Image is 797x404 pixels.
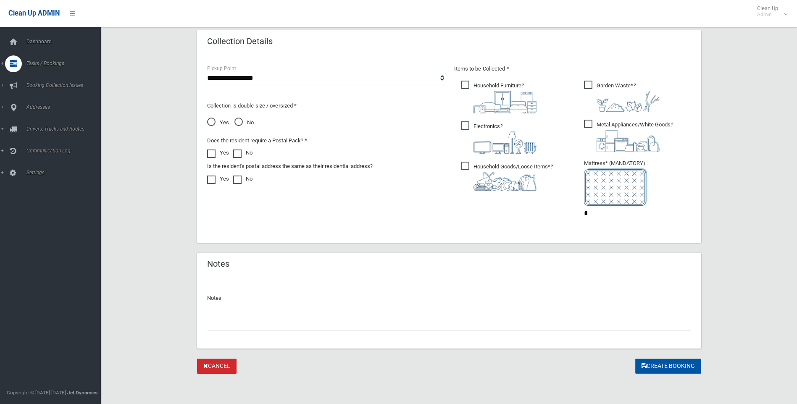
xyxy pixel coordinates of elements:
i: ? [473,163,553,191]
span: Booking Collection Issues [24,82,107,88]
img: 36c1b0289cb1767239cdd3de9e694f19.png [597,130,660,152]
p: Notes [207,293,691,303]
label: No [233,174,253,184]
p: Items to be Collected * [454,64,691,74]
span: Copyright © [DATE]-[DATE] [7,390,66,396]
p: Collection is double size / oversized * [207,101,444,111]
label: No [233,148,253,158]
span: Dashboard [24,39,107,45]
img: aa9efdbe659d29b613fca23ba79d85cb.png [473,91,537,113]
span: Drivers, Trucks and Routes [24,126,107,132]
strong: Jet Dynamics [67,390,97,396]
button: Create Booking [635,359,701,374]
span: No [234,118,254,128]
span: Addresses [24,104,107,110]
i: ? [597,82,660,112]
header: Notes [197,256,239,272]
small: Admin [757,11,778,18]
span: Clean Up ADMIN [8,9,60,17]
span: Mattress* (MANDATORY) [584,160,691,206]
span: Tasks / Bookings [24,60,107,66]
i: ? [473,123,537,154]
span: Clean Up [753,5,786,18]
i: ? [473,82,537,113]
span: Yes [207,118,229,128]
label: Yes [207,174,229,184]
label: Is the resident's postal address the same as their residential address? [207,161,373,171]
a: Cancel [197,359,237,374]
label: Yes [207,148,229,158]
label: Does the resident require a Postal Pack? * [207,136,307,146]
span: Garden Waste* [584,81,660,112]
img: e7408bece873d2c1783593a074e5cb2f.png [584,168,647,206]
span: Electronics [461,121,537,154]
img: 394712a680b73dbc3d2a6a3a7ffe5a07.png [473,131,537,154]
header: Collection Details [197,33,283,50]
i: ? [597,121,673,152]
span: Household Goods/Loose Items* [461,162,553,191]
span: Metal Appliances/White Goods [584,120,673,152]
span: Communication Log [24,148,107,154]
span: Settings [24,170,107,176]
img: 4fd8a5c772b2c999c83690221e5242e0.png [597,91,660,112]
img: b13cc3517677393f34c0a387616ef184.png [473,172,537,191]
span: Household Furniture [461,81,537,113]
